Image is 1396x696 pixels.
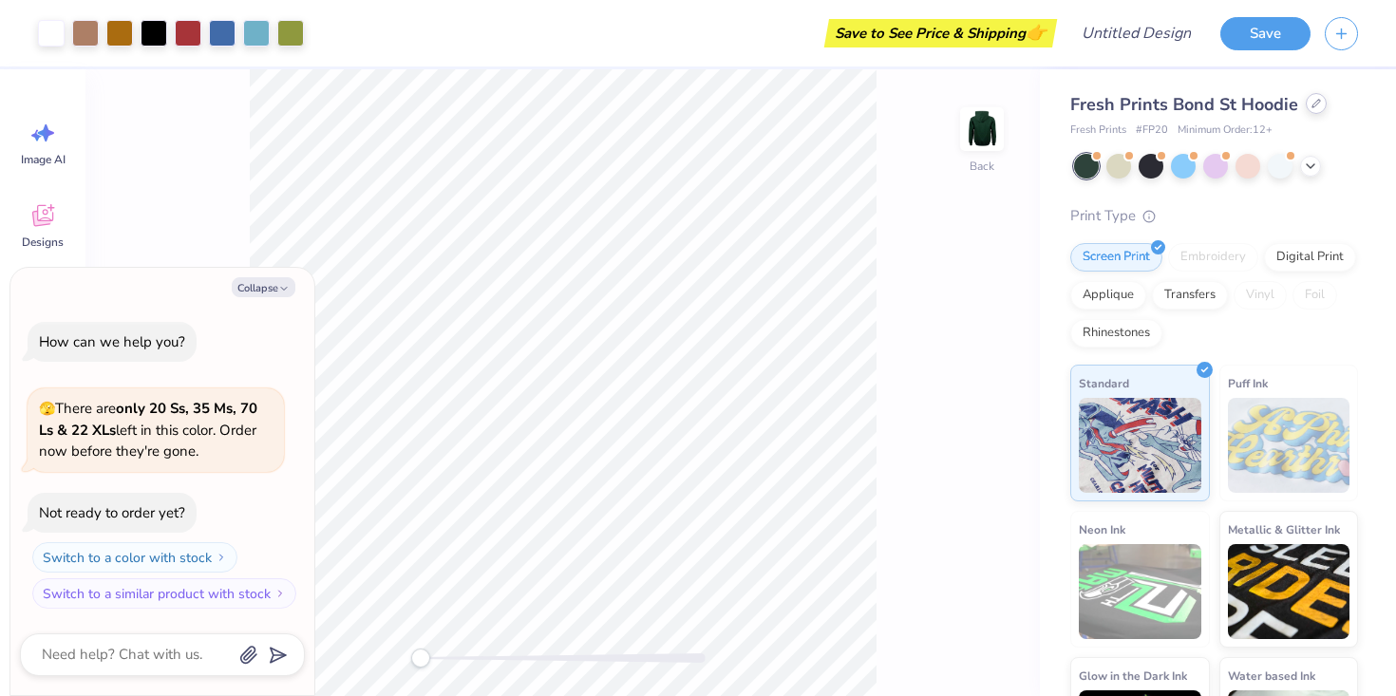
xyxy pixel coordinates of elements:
[1264,243,1356,272] div: Digital Print
[1079,519,1125,539] span: Neon Ink
[232,277,295,297] button: Collapse
[39,399,257,440] strong: only 20 Ss, 35 Ms, 70 Ls & 22 XLs
[1079,373,1129,393] span: Standard
[411,649,430,668] div: Accessibility label
[39,400,55,418] span: 🫣
[21,152,66,167] span: Image AI
[22,235,64,250] span: Designs
[274,588,286,599] img: Switch to a similar product with stock
[1228,544,1350,639] img: Metallic & Glitter Ink
[1079,544,1201,639] img: Neon Ink
[1026,21,1047,44] span: 👉
[963,110,1001,148] img: Back
[829,19,1052,47] div: Save to See Price & Shipping
[1228,519,1340,539] span: Metallic & Glitter Ink
[970,158,994,175] div: Back
[1292,281,1337,310] div: Foil
[1079,398,1201,493] img: Standard
[1168,243,1258,272] div: Embroidery
[1220,17,1311,50] button: Save
[1152,281,1228,310] div: Transfers
[1228,398,1350,493] img: Puff Ink
[1228,666,1315,686] span: Water based Ink
[39,399,257,461] span: There are left in this color. Order now before they're gone.
[32,578,296,609] button: Switch to a similar product with stock
[1178,122,1273,139] span: Minimum Order: 12 +
[1070,93,1298,116] span: Fresh Prints Bond St Hoodie
[216,552,227,563] img: Switch to a color with stock
[1070,122,1126,139] span: Fresh Prints
[1070,205,1358,227] div: Print Type
[32,542,237,573] button: Switch to a color with stock
[1079,666,1187,686] span: Glow in the Dark Ink
[1234,281,1287,310] div: Vinyl
[1070,319,1162,348] div: Rhinestones
[1136,122,1168,139] span: # FP20
[1066,14,1206,52] input: Untitled Design
[1070,281,1146,310] div: Applique
[1070,243,1162,272] div: Screen Print
[39,332,185,351] div: How can we help you?
[1228,373,1268,393] span: Puff Ink
[39,503,185,522] div: Not ready to order yet?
